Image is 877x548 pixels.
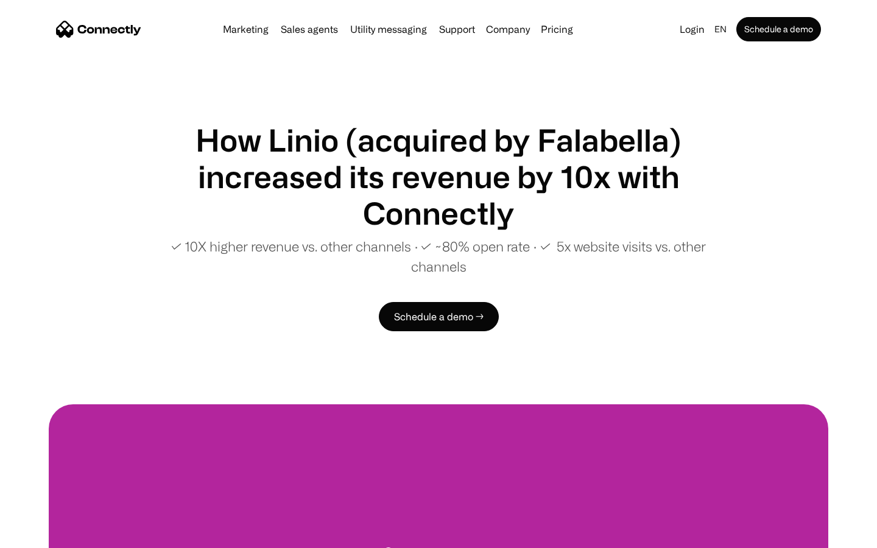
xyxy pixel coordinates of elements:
[536,24,578,34] a: Pricing
[379,302,499,331] a: Schedule a demo →
[714,21,727,38] div: en
[486,21,530,38] div: Company
[276,24,343,34] a: Sales agents
[146,122,731,231] h1: How Linio (acquired by Falabella) increased its revenue by 10x with Connectly
[218,24,273,34] a: Marketing
[146,236,731,276] p: ✓ 10X higher revenue vs. other channels ∙ ✓ ~80% open rate ∙ ✓ 5x website visits vs. other channels
[24,527,73,544] ul: Language list
[434,24,480,34] a: Support
[736,17,821,41] a: Schedule a demo
[675,21,710,38] a: Login
[345,24,432,34] a: Utility messaging
[12,525,73,544] aside: Language selected: English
